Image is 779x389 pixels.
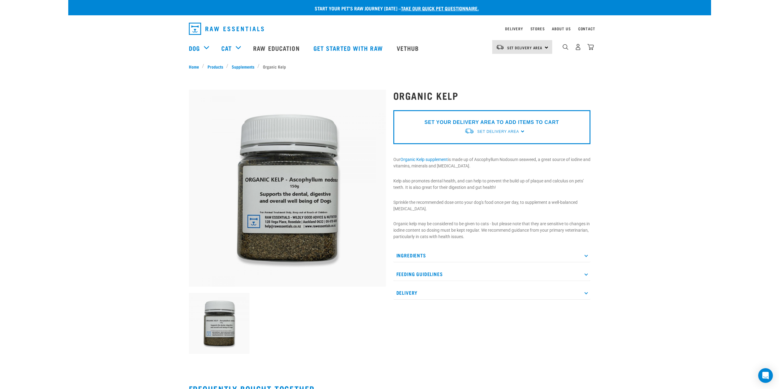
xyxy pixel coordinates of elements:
[496,44,504,50] img: van-moving.png
[189,293,250,354] img: 10870
[68,36,711,60] nav: dropdown navigation
[393,90,590,101] h1: Organic Kelp
[228,63,257,70] a: Supplements
[393,286,590,300] p: Delivery
[204,63,226,70] a: Products
[189,43,200,53] a: Dog
[189,63,202,70] a: Home
[393,267,590,281] p: Feeding Guidelines
[505,28,523,30] a: Delivery
[758,368,773,383] div: Open Intercom Messenger
[73,5,716,12] p: Start your pet’s raw journey [DATE] –
[425,119,559,126] p: SET YOUR DELIVERY AREA TO ADD ITEMS TO CART
[221,43,232,53] a: Cat
[393,221,590,240] p: Organic kelp may be considered to be given to cats - but please note that they are sensitive to c...
[477,129,519,134] span: Set Delivery Area
[552,28,571,30] a: About Us
[189,63,590,70] nav: breadcrumbs
[507,47,543,49] span: Set Delivery Area
[189,23,264,35] img: Raw Essentials Logo
[184,20,595,37] nav: dropdown navigation
[587,44,594,50] img: home-icon@2x.png
[307,36,391,60] a: Get started with Raw
[401,7,479,9] a: take our quick pet questionnaire.
[530,28,545,30] a: Stores
[247,36,307,60] a: Raw Education
[189,90,386,287] img: 10870
[400,157,448,162] a: Organic Kelp supplement
[393,178,590,191] p: Kelp also promotes dental health, and can help to prevent the build up of plaque and calculus on ...
[464,128,474,134] img: van-moving.png
[563,44,568,50] img: home-icon-1@2x.png
[393,249,590,262] p: Ingredients
[393,156,590,169] p: Our is made up of Ascophyllum Nodosum seaweed, a great source of iodine and vitamins, minerals an...
[578,28,595,30] a: Contact
[393,199,590,212] p: Sprinkle the recommended dose onto your dog's food once per day, to supplement a well-balanced [M...
[391,36,427,60] a: Vethub
[575,44,581,50] img: user.png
